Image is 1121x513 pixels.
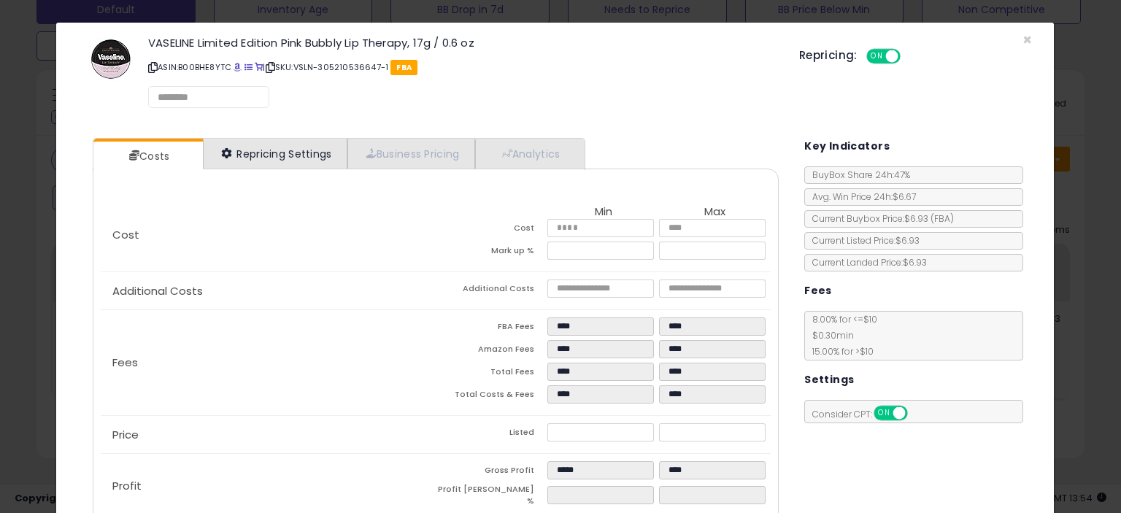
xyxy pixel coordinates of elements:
[89,37,133,81] img: 414PUd8uu4L._SL60_.jpg
[804,137,890,155] h5: Key Indicators
[805,190,916,203] span: Avg. Win Price 24h: $6.67
[805,408,927,420] span: Consider CPT:
[475,139,583,169] a: Analytics
[875,407,893,420] span: ON
[1022,29,1032,50] span: ×
[805,169,910,181] span: BuyBox Share 24h: 47%
[101,480,436,492] p: Profit
[868,50,886,63] span: ON
[804,282,832,300] h5: Fees
[148,37,777,48] h3: VASELINE Limited Edition Pink Bubbly Lip Therapy, 17g / 0.6 oz
[805,345,874,358] span: 15.00 % for > $10
[805,256,927,269] span: Current Landed Price: $6.93
[436,340,547,363] td: Amazon Fees
[93,142,201,171] a: Costs
[436,484,547,511] td: Profit [PERSON_NAME] %
[347,139,475,169] a: Business Pricing
[101,357,436,369] p: Fees
[436,219,547,242] td: Cost
[244,61,253,73] a: All offer listings
[931,212,954,225] span: ( FBA )
[234,61,242,73] a: BuyBox page
[101,285,436,297] p: Additional Costs
[436,279,547,302] td: Additional Costs
[804,371,854,389] h5: Settings
[805,234,920,247] span: Current Listed Price: $6.93
[436,317,547,340] td: FBA Fees
[547,206,659,219] th: Min
[436,461,547,484] td: Gross Profit
[898,50,921,63] span: OFF
[805,329,854,342] span: $0.30 min
[805,313,877,358] span: 8.00 % for <= $10
[255,61,263,73] a: Your listing only
[799,50,858,61] h5: Repricing:
[203,139,347,169] a: Repricing Settings
[436,423,547,446] td: Listed
[436,242,547,264] td: Mark up %
[101,429,436,441] p: Price
[436,385,547,408] td: Total Costs & Fees
[101,229,436,241] p: Cost
[390,60,417,75] span: FBA
[904,212,954,225] span: $6.93
[148,55,777,79] p: ASIN: B00BHE8YTC | SKU: VSLN-305210536647-1
[906,407,929,420] span: OFF
[659,206,771,219] th: Max
[436,363,547,385] td: Total Fees
[805,212,954,225] span: Current Buybox Price:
